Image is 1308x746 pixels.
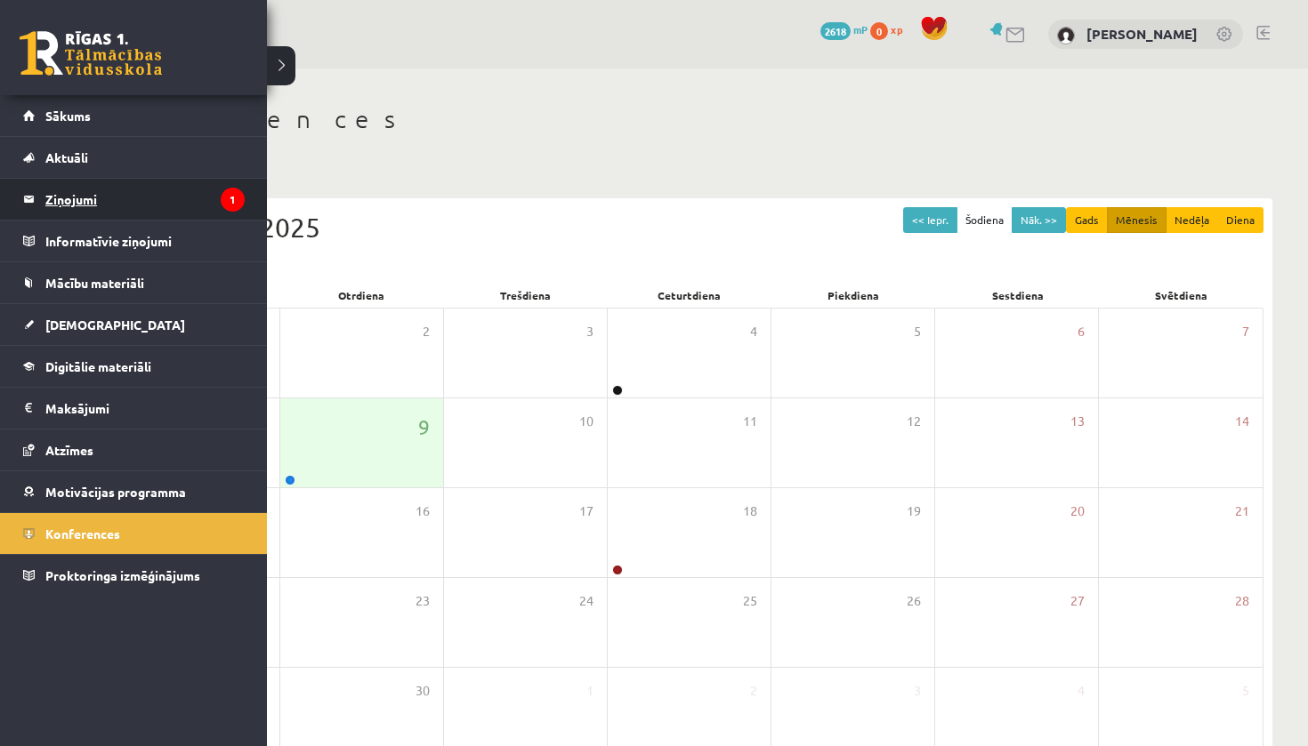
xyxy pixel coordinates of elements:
[1235,501,1249,521] span: 21
[45,179,245,220] legend: Ziņojumi
[23,95,245,136] a: Sākums
[45,388,245,429] legend: Maksājumi
[416,591,430,611] span: 23
[1012,207,1066,233] button: Nāk. >>
[608,283,771,308] div: Ceturtdiena
[914,322,921,341] span: 5
[1078,681,1085,701] span: 4
[45,275,144,291] span: Mācību materiāli
[579,412,593,431] span: 10
[23,388,245,429] a: Maksājumi
[279,283,443,308] div: Otrdiena
[1086,25,1198,43] a: [PERSON_NAME]
[1078,322,1085,341] span: 6
[45,567,200,583] span: Proktoringa izmēģinājums
[771,283,935,308] div: Piekdiena
[221,188,245,212] i: 1
[444,283,608,308] div: Trešdiena
[23,513,245,554] a: Konferences
[870,22,888,40] span: 0
[935,283,1099,308] div: Sestdiena
[750,681,757,701] span: 2
[1070,412,1085,431] span: 13
[45,358,151,374] span: Digitālie materiāli
[1070,501,1085,521] span: 20
[23,179,245,220] a: Ziņojumi1
[586,681,593,701] span: 1
[45,484,186,500] span: Motivācijas programma
[1057,27,1075,44] img: Amanda Ozola
[579,591,593,611] span: 24
[1235,591,1249,611] span: 28
[907,412,921,431] span: 12
[1100,283,1264,308] div: Svētdiena
[1070,591,1085,611] span: 27
[820,22,868,36] a: 2618 mP
[45,221,245,261] legend: Informatīvie ziņojumi
[579,501,593,521] span: 17
[750,322,757,341] span: 4
[23,346,245,387] a: Digitālie materiāli
[1107,207,1167,233] button: Mēnesis
[418,412,430,442] span: 9
[45,525,120,541] span: Konferences
[907,591,921,611] span: 26
[23,429,245,470] a: Atzīmes
[45,108,91,124] span: Sākums
[914,681,921,701] span: 3
[23,221,245,261] a: Informatīvie ziņojumi
[743,412,757,431] span: 11
[416,501,430,521] span: 16
[23,137,245,178] a: Aktuāli
[1235,412,1249,431] span: 14
[957,207,1013,233] button: Šodiena
[853,22,868,36] span: mP
[743,501,757,521] span: 18
[416,681,430,701] span: 30
[1217,207,1264,233] button: Diena
[107,104,1272,134] h1: Konferences
[891,22,902,36] span: xp
[903,207,957,233] button: << Iepr.
[743,591,757,611] span: 25
[423,322,430,341] span: 2
[20,31,162,76] a: Rīgas 1. Tālmācības vidusskola
[45,149,88,165] span: Aktuāli
[116,207,1264,247] div: Septembris 2025
[1242,322,1249,341] span: 7
[23,555,245,596] a: Proktoringa izmēģinājums
[1166,207,1218,233] button: Nedēļa
[1066,207,1108,233] button: Gads
[23,471,245,512] a: Motivācijas programma
[870,22,911,36] a: 0 xp
[1242,681,1249,701] span: 5
[820,22,851,40] span: 2618
[45,442,93,458] span: Atzīmes
[907,501,921,521] span: 19
[23,304,245,345] a: [DEMOGRAPHIC_DATA]
[45,317,185,333] span: [DEMOGRAPHIC_DATA]
[586,322,593,341] span: 3
[23,262,245,303] a: Mācību materiāli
